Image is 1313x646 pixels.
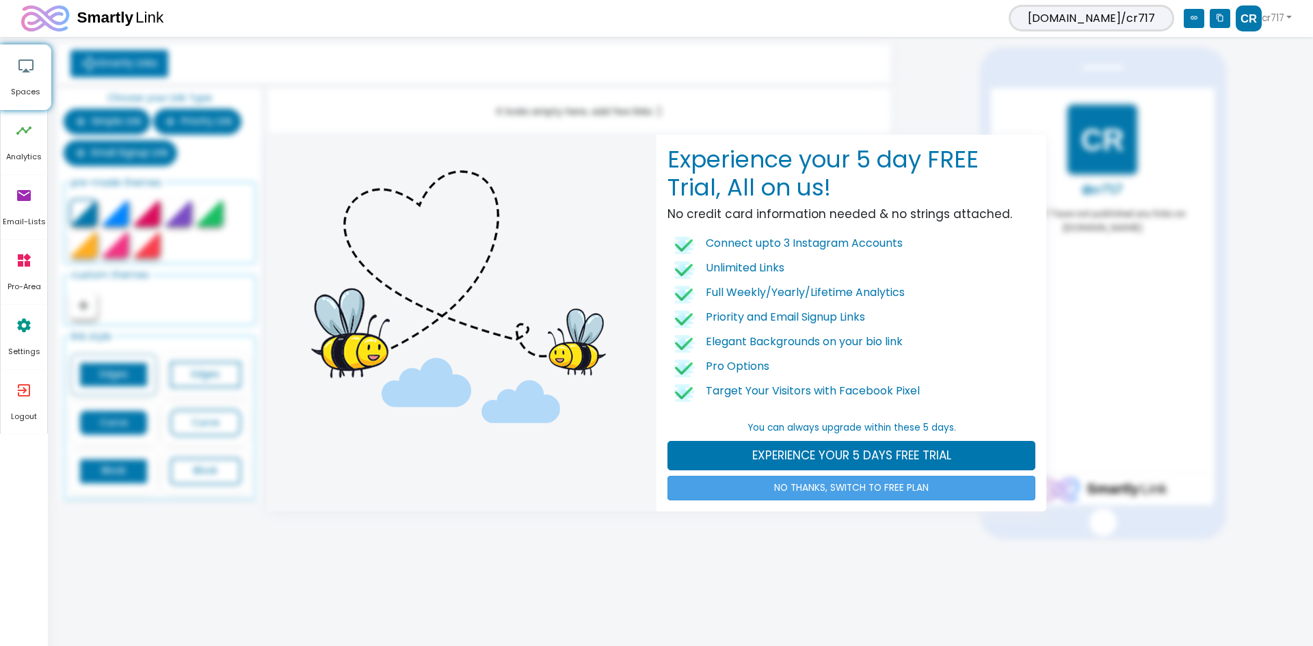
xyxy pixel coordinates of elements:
li: Unlimited Links [673,256,1030,281]
li: Connect upto 3 Instagram Accounts [673,232,1030,256]
div: @cr717 have not published any links on [DOMAIN_NAME] [4,118,219,284]
li: Target Your Visitors with Facebook Pixel [673,379,1030,404]
li: Full Weekly/Yearly/Lifetime Analytics [673,281,1030,306]
h5: No credit card information needed & no strings attached. [667,207,1035,221]
li: Pro Options [673,355,1030,379]
li: Priority and Email Signup Links [673,306,1030,330]
p: You can always upgrade within these 5 days. [667,420,1035,435]
a: @cr717 [4,95,219,107]
img: logo.svg [44,390,177,414]
b: Experience your 5 day FREE Trial, All on us! [667,143,979,204]
a: EXPERIENCE YOUR 5 DAYS FREE TRIAL [667,441,1035,471]
a: NO THANKS, SWITCH TO FREE PLAN [667,476,1035,500]
li: Elegant Backgrounds on your bio link [673,330,1030,355]
img: bee-trial-start.png [278,146,641,446]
